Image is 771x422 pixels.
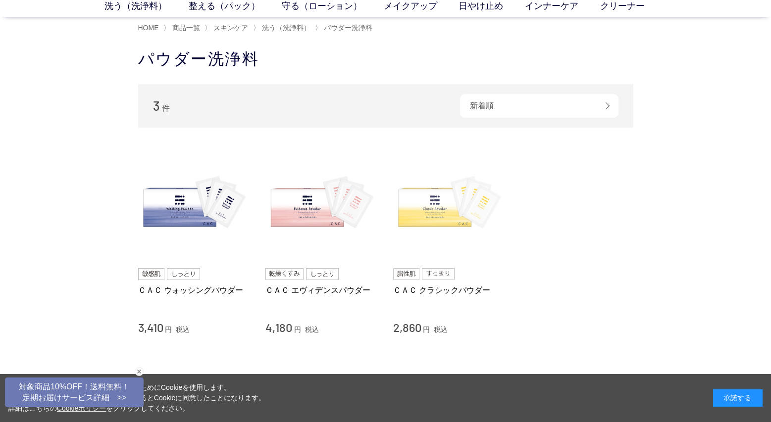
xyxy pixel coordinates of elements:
[172,24,200,32] span: 商品一覧
[138,48,633,70] h1: パウダー洗浄料
[163,23,203,33] li: 〉
[162,104,170,112] span: 件
[265,320,292,334] span: 4,180
[170,24,200,32] a: 商品一覧
[205,23,251,33] li: 〉
[393,268,419,280] img: 脂性肌
[265,285,378,295] a: ＣＡＣ エヴィデンスパウダー
[324,24,372,32] span: パウダー洗浄料
[211,24,248,32] a: スキンケア
[176,326,190,333] span: 税込
[165,326,172,333] span: 円
[253,23,313,33] li: 〉
[393,320,421,334] span: 2,860
[138,24,159,32] a: HOME
[393,285,506,295] a: ＣＡＣ クラシックパウダー
[265,147,378,260] img: ＣＡＣ エヴィデンスパウダー
[260,24,310,32] a: 洗う（洗浄料）
[138,268,165,280] img: 敏感肌
[294,326,301,333] span: 円
[265,268,304,280] img: 乾燥くすみ
[393,147,506,260] img: ＣＡＣ クラシックパウダー
[713,389,763,407] div: 承諾する
[138,285,251,295] a: ＣＡＣ ウォッシングパウダー
[153,98,160,113] span: 3
[138,147,251,260] img: ＣＡＣ ウォッシングパウダー
[138,320,163,334] span: 3,410
[322,24,372,32] a: パウダー洗浄料
[315,23,375,33] li: 〉
[262,24,310,32] span: 洗う（洗浄料）
[305,326,319,333] span: 税込
[434,326,448,333] span: 税込
[422,268,455,280] img: すっきり
[306,268,339,280] img: しっとり
[213,24,248,32] span: スキンケア
[167,268,200,280] img: しっとり
[460,94,618,118] div: 新着順
[423,326,430,333] span: 円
